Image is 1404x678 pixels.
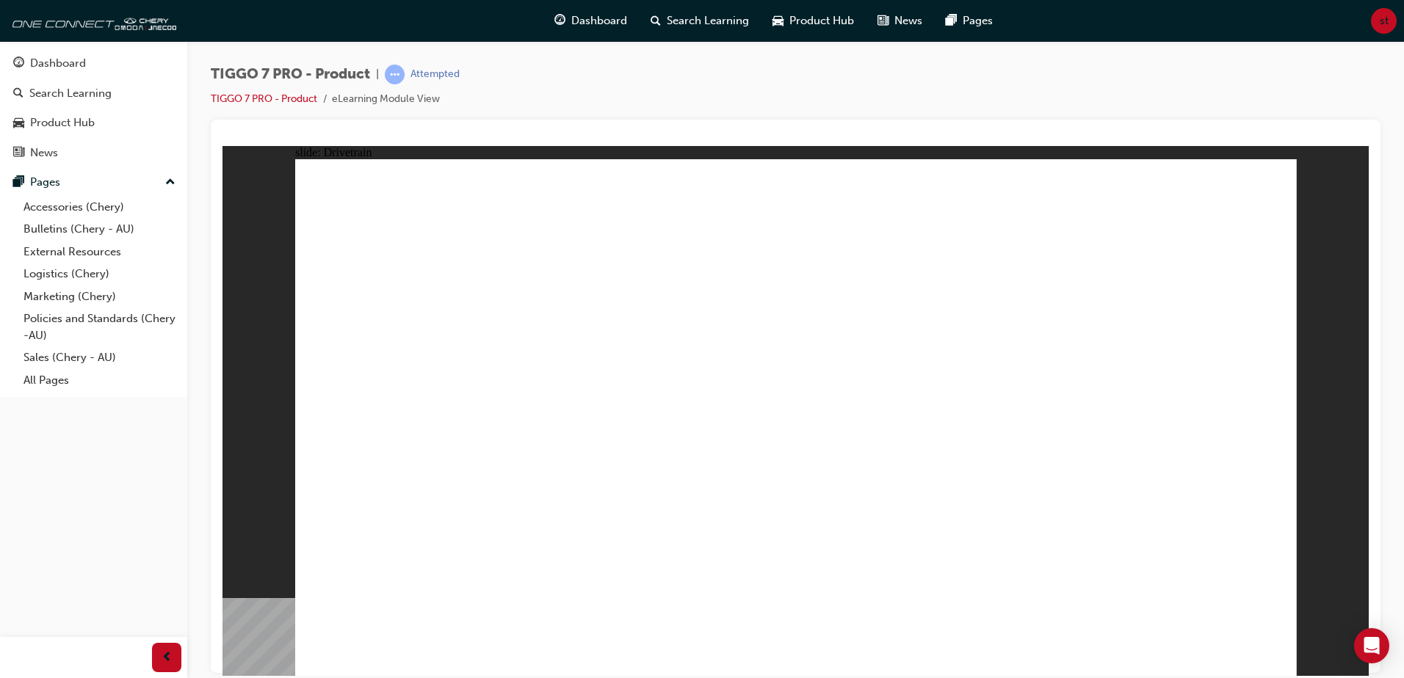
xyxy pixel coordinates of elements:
div: Dashboard [30,55,86,72]
div: Pages [30,174,60,191]
a: Accessories (Chery) [18,196,181,219]
a: car-iconProduct Hub [761,6,866,36]
span: news-icon [877,12,889,30]
a: Bulletins (Chery - AU) [18,218,181,241]
span: TIGGO 7 PRO - Product [211,66,370,83]
img: oneconnect [7,6,176,35]
span: guage-icon [13,57,24,70]
span: Product Hub [789,12,854,29]
a: guage-iconDashboard [543,6,639,36]
a: pages-iconPages [934,6,1005,36]
span: pages-icon [946,12,957,30]
a: All Pages [18,369,181,392]
span: Pages [963,12,993,29]
a: External Resources [18,241,181,263]
span: Dashboard [571,12,627,29]
a: TIGGO 7 PRO - Product [211,92,317,105]
span: prev-icon [162,649,173,667]
button: st [1371,8,1397,34]
a: Search Learning [6,80,181,107]
a: Sales (Chery - AU) [18,346,181,369]
a: search-iconSearch Learning [639,6,761,36]
div: Open Intercom Messenger [1354,628,1389,663]
span: up-icon [165,173,175,192]
span: pages-icon [13,176,24,189]
button: Pages [6,169,181,196]
span: guage-icon [554,12,565,30]
a: Marketing (Chery) [18,285,181,308]
span: st [1380,12,1389,29]
div: Product Hub [30,114,95,131]
span: News [894,12,922,29]
span: search-icon [13,87,23,101]
div: News [30,145,58,161]
span: news-icon [13,147,24,160]
a: Logistics (Chery) [18,263,181,285]
a: News [6,139,181,167]
span: | [376,66,379,83]
span: Search Learning [667,12,749,29]
span: car-icon [772,12,784,30]
span: search-icon [651,12,661,30]
li: eLearning Module View [332,91,440,108]
a: Policies and Standards (Chery -AU) [18,307,181,346]
div: Attempted [410,68,460,81]
div: Search Learning [29,85,112,102]
a: Product Hub [6,109,181,136]
a: Dashboard [6,50,181,77]
span: learningRecordVerb_ATTEMPT-icon [385,65,405,84]
button: DashboardSearch LearningProduct HubNews [6,47,181,169]
a: news-iconNews [866,6,934,36]
span: car-icon [13,117,24,130]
